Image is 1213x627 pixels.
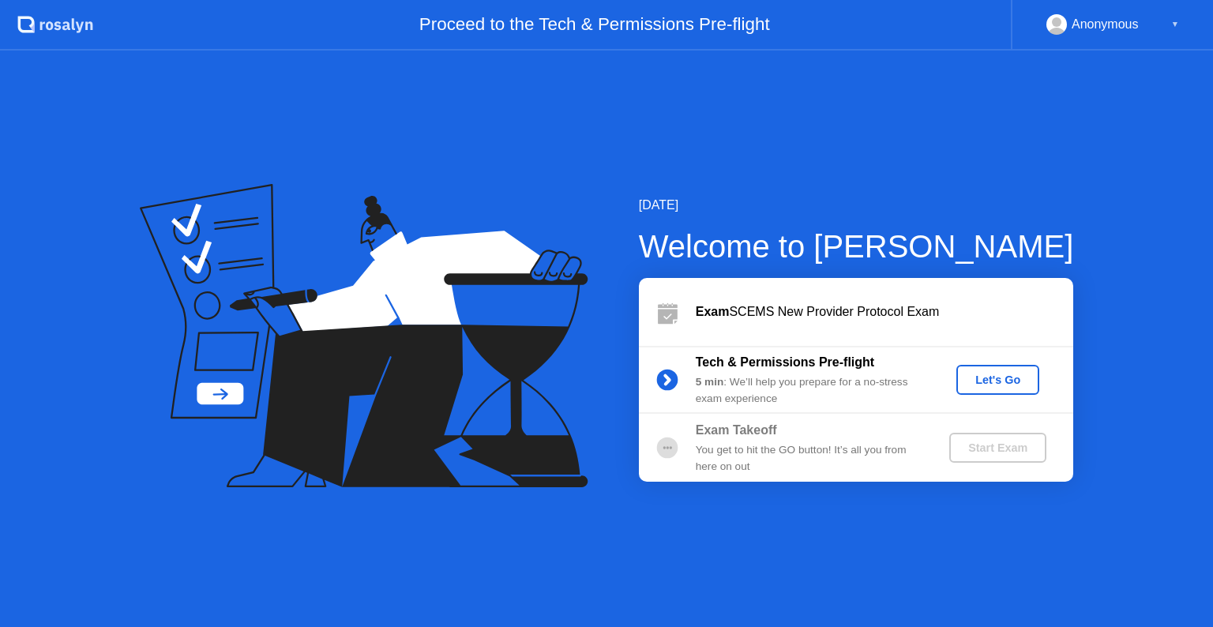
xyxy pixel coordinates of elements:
b: Exam Takeoff [696,423,777,437]
div: ▼ [1171,14,1179,35]
div: : We’ll help you prepare for a no-stress exam experience [696,374,923,407]
b: 5 min [696,376,724,388]
button: Let's Go [956,365,1039,395]
div: SCEMS New Provider Protocol Exam [696,302,1073,321]
div: Anonymous [1072,14,1139,35]
div: Start Exam [956,441,1040,454]
b: Tech & Permissions Pre-flight [696,355,874,369]
div: [DATE] [639,196,1074,215]
b: Exam [696,305,730,318]
div: You get to hit the GO button! It’s all you from here on out [696,442,923,475]
button: Start Exam [949,433,1046,463]
div: Welcome to [PERSON_NAME] [639,223,1074,270]
div: Let's Go [963,374,1033,386]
